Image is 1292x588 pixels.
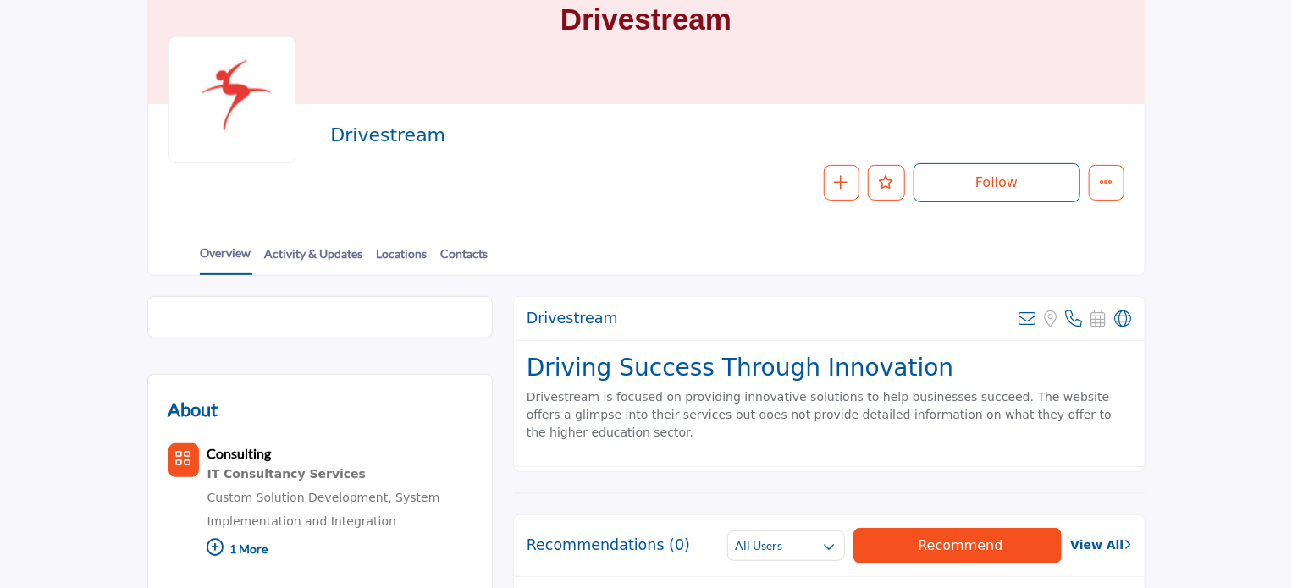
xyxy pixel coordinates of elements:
button: More details [1089,165,1124,201]
button: Recommend [853,528,1063,563]
h2: About [168,395,218,423]
h2: Drivestream [330,124,796,146]
h2: All Users [735,537,782,554]
a: IT Consultancy Services [207,464,472,486]
button: Follow [914,163,1080,202]
a: Custom Solution Development, [207,491,392,504]
b: Consulting [207,445,272,461]
button: Category Icon [168,443,199,477]
a: Consulting [207,448,272,461]
div: Expert advice and strategies tailored for the educational sector, ensuring technological efficien... [207,464,472,486]
a: Activity & Updates [264,245,364,274]
a: View All [1070,536,1131,554]
a: Contacts [440,245,489,274]
p: 1 More [207,533,472,569]
span: Recommend [918,537,1002,553]
p: Drivestream is focused on providing innovative solutions to help businesses succeed. The website ... [527,388,1132,442]
a: Locations [376,245,428,274]
h2: Recommendations (0) [527,536,690,554]
a: System Implementation and Integration [207,491,440,528]
button: Like [868,165,905,201]
h2: Drivestream [527,310,618,327]
button: All Users [727,530,844,561]
a: Overview [200,244,252,275]
h2: Driving Success Through Innovation [527,354,1132,382]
